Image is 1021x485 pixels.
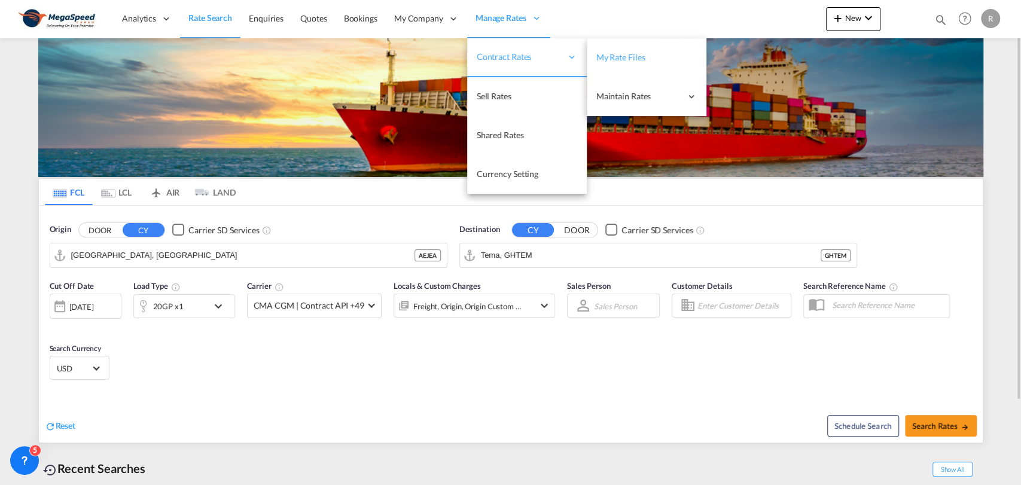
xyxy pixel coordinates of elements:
span: My Company [394,13,443,25]
span: Show All [932,462,972,477]
span: Search Currency [50,344,102,353]
md-icon: icon-information-outline [171,282,181,292]
md-icon: Unchecked: Search for CY (Container Yard) services for all selected carriers.Checked : Search for... [262,225,272,235]
div: Contract Rates [467,38,587,77]
button: Search Ratesicon-arrow-right [905,415,977,437]
input: Enter Customer Details [697,297,787,315]
img: ad002ba0aea611eda5429768204679d3.JPG [18,5,99,32]
span: Quotes [300,13,327,23]
div: AEJEA [415,249,441,261]
button: icon-plus 400-fgNewicon-chevron-down [826,7,880,31]
input: Search Reference Name [826,296,949,314]
md-tab-item: FCL [45,179,93,205]
md-tab-item: LAND [188,179,236,205]
md-icon: icon-plus 400-fg [831,11,845,25]
span: Destination [459,224,500,236]
span: Currency Setting [477,169,538,179]
md-input-container: Jebel Ali, AEJEA [50,243,447,267]
div: Help [955,8,981,30]
button: DOOR [556,223,598,237]
div: Carrier SD Services [188,224,260,236]
div: R [981,9,1000,28]
button: Note: By default Schedule search will only considerorigin ports, destination ports and cut off da... [827,415,899,437]
input: Search by Port [71,246,415,264]
md-tab-item: LCL [93,179,141,205]
div: GHTEM [821,249,851,261]
md-icon: The selected Trucker/Carrierwill be displayed in the rate results If the rates are from another f... [275,282,284,292]
md-icon: icon-arrow-right [961,423,969,431]
button: CY [123,223,164,237]
a: Sell Rates [467,77,587,116]
span: Search Reference Name [803,281,898,291]
span: New [831,13,876,23]
span: Manage Rates [476,12,526,24]
a: Shared Rates [467,116,587,155]
div: [DATE] [69,301,94,312]
md-pagination-wrapper: Use the left and right arrow keys to navigate between tabs [45,179,236,205]
span: Load Type [133,281,181,291]
button: DOOR [79,223,121,237]
md-icon: Your search will be saved by the below given name [889,282,898,292]
md-checkbox: Checkbox No Ink [172,224,260,236]
span: Shared Rates [477,130,524,140]
span: My Rate Files [596,52,645,62]
span: Contract Rates [477,51,562,63]
div: Freight Origin Origin Custom Factory Stuffingicon-chevron-down [394,294,555,318]
md-tab-item: AIR [141,179,188,205]
div: Freight Origin Origin Custom Factory Stuffing [413,298,522,315]
div: [DATE] [50,294,121,319]
md-icon: icon-magnify [934,13,947,26]
span: Rate Search [188,13,232,23]
span: Carrier [247,281,284,291]
md-icon: icon-airplane [149,185,163,194]
md-icon: icon-refresh [45,421,56,432]
md-icon: icon-chevron-down [211,299,231,313]
span: Bookings [344,13,377,23]
span: Origin [50,224,71,236]
input: Search by Port [481,246,821,264]
span: Enquiries [249,13,284,23]
a: Currency Setting [467,155,587,194]
button: CY [512,223,554,237]
md-icon: icon-chevron-down [861,11,876,25]
div: icon-magnify [934,13,947,31]
md-input-container: Tema, GHTEM [460,243,857,267]
span: Analytics [122,13,156,25]
img: LCL+%26+FCL+BACKGROUND.png [38,38,983,177]
div: icon-refreshReset [45,420,76,433]
span: CMA CGM | Contract API +49 [254,300,364,312]
md-select: Select Currency: $ USDUnited States Dollar [56,359,103,377]
md-datepicker: Select [50,318,59,334]
md-select: Sales Person [593,297,638,315]
span: Sell Rates [477,91,511,101]
md-icon: Unchecked: Search for CY (Container Yard) services for all selected carriers.Checked : Search for... [695,225,705,235]
span: USD [57,363,91,374]
md-icon: icon-backup-restore [43,463,57,477]
md-checkbox: Checkbox No Ink [605,224,693,236]
div: 20GP x1 [153,298,184,315]
div: Recent Searches [38,455,151,482]
div: Maintain Rates [587,77,706,116]
span: Customer Details [672,281,732,291]
div: Origin DOOR CY Checkbox No InkUnchecked: Search for CY (Container Yard) services for all selected... [39,206,983,443]
span: Help [955,8,975,29]
span: Search Rates [912,421,970,431]
a: My Rate Files [587,38,706,77]
span: Sales Person [567,281,611,291]
span: Locals & Custom Charges [394,281,481,291]
span: Maintain Rates [596,90,681,102]
div: Carrier SD Services [621,224,693,236]
md-icon: icon-chevron-down [537,298,551,313]
span: Reset [56,420,76,431]
span: Cut Off Date [50,281,95,291]
div: 20GP x1icon-chevron-down [133,294,235,318]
